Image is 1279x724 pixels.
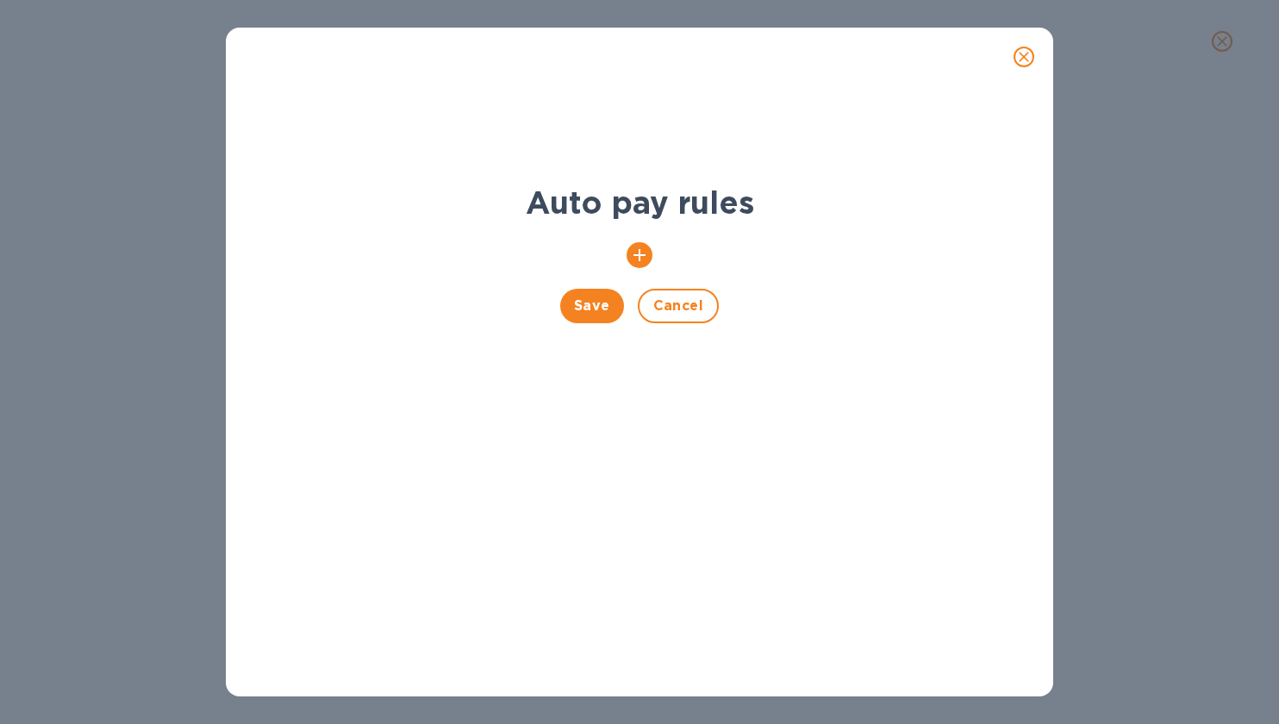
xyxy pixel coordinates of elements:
[1003,36,1045,78] button: close
[526,184,754,222] b: Auto pay rules
[653,296,704,316] span: Cancel
[560,289,624,323] button: Save
[574,296,610,316] span: Save
[638,289,720,323] button: Cancel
